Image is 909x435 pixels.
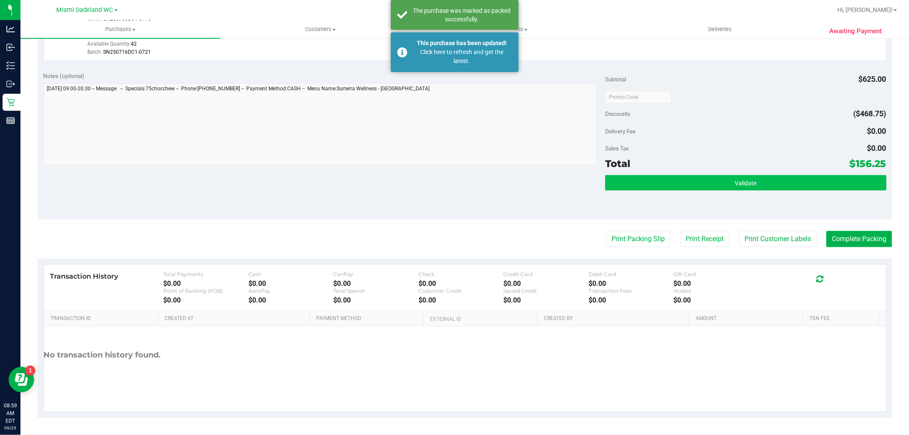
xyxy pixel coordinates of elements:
inline-svg: Retail [6,98,15,107]
a: Created By [544,315,686,322]
span: Subtotal [605,76,626,83]
inline-svg: Inbound [6,43,15,52]
span: Tills [421,26,620,33]
div: $0.00 [418,279,503,288]
a: Txn Fee [810,315,876,322]
div: No transaction history found. [44,326,161,384]
div: $0.00 [248,279,333,288]
span: $0.00 [867,127,886,135]
div: $0.00 [248,296,333,304]
a: Deliveries [620,20,820,38]
div: Point of Banking (POB) [163,288,248,294]
inline-svg: Analytics [6,25,15,33]
div: Gift Card [673,271,758,277]
span: Delivery Fee [605,128,635,135]
iframe: Resource center [9,367,34,392]
span: Sales Tax [605,145,629,152]
button: Print Customer Labels [739,231,817,247]
div: $0.00 [589,279,673,288]
p: 09/25 [4,425,17,431]
span: Batch: [87,49,102,55]
div: $0.00 [333,279,418,288]
div: The purchase was marked as packed successfully. [412,6,512,23]
div: Cash [248,271,333,277]
span: Hi, [PERSON_NAME]! [837,6,893,13]
p: 08:59 AM EDT [4,402,17,425]
inline-svg: Inventory [6,61,15,70]
inline-svg: Outbound [6,80,15,88]
a: Amount [696,315,800,322]
button: Complete Packing [826,231,892,247]
div: $0.00 [589,296,673,304]
span: $0.00 [867,144,886,153]
span: ($468.75) [854,109,886,118]
div: Check [418,271,503,277]
div: $0.00 [163,296,248,304]
div: Debit Card [589,271,673,277]
span: Purchases [20,26,220,33]
span: $156.25 [850,158,886,170]
span: SN250716DC1-0721 [103,49,151,55]
div: Issued Credit [503,288,588,294]
span: Notes (optional) [43,72,85,79]
input: Promo Code [605,91,671,104]
div: $0.00 [673,279,758,288]
div: $0.00 [333,296,418,304]
div: Voided [673,288,758,294]
div: Available Quantity: [87,38,303,55]
a: Transaction ID [50,315,155,322]
div: AeroPay [248,288,333,294]
a: Payment Method [316,315,420,322]
span: Awaiting Payment [829,26,882,36]
div: Total Spendr [333,288,418,294]
inline-svg: Reports [6,116,15,125]
span: $625.00 [859,75,886,84]
button: Validate [605,175,886,190]
div: Transaction Fees [589,288,673,294]
div: Credit Card [503,271,588,277]
span: Discounts [605,106,630,121]
button: Print Receipt [680,231,729,247]
span: Deliveries [697,26,743,33]
div: This purchase has been updated! [412,39,512,48]
a: Purchases [20,20,220,38]
a: Tills [420,20,620,38]
div: Customer Credit [418,288,503,294]
span: 42 [131,41,137,47]
iframe: Resource center unread badge [25,366,35,376]
button: Print Packing Slip [606,231,670,247]
div: CanPay [333,271,418,277]
a: Created At [164,315,306,322]
a: Customers [220,20,420,38]
div: $0.00 [673,296,758,304]
span: Validate [735,180,756,187]
div: $0.00 [503,279,588,288]
span: Miami Dadeland WC [57,6,113,14]
div: $0.00 [418,296,503,304]
div: Total Payments [163,271,248,277]
div: $0.00 [163,279,248,288]
th: External ID [423,311,537,326]
span: Total [605,158,630,170]
div: $0.00 [503,296,588,304]
div: Click here to refresh and get the latest. [412,48,512,66]
span: Customers [221,26,420,33]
